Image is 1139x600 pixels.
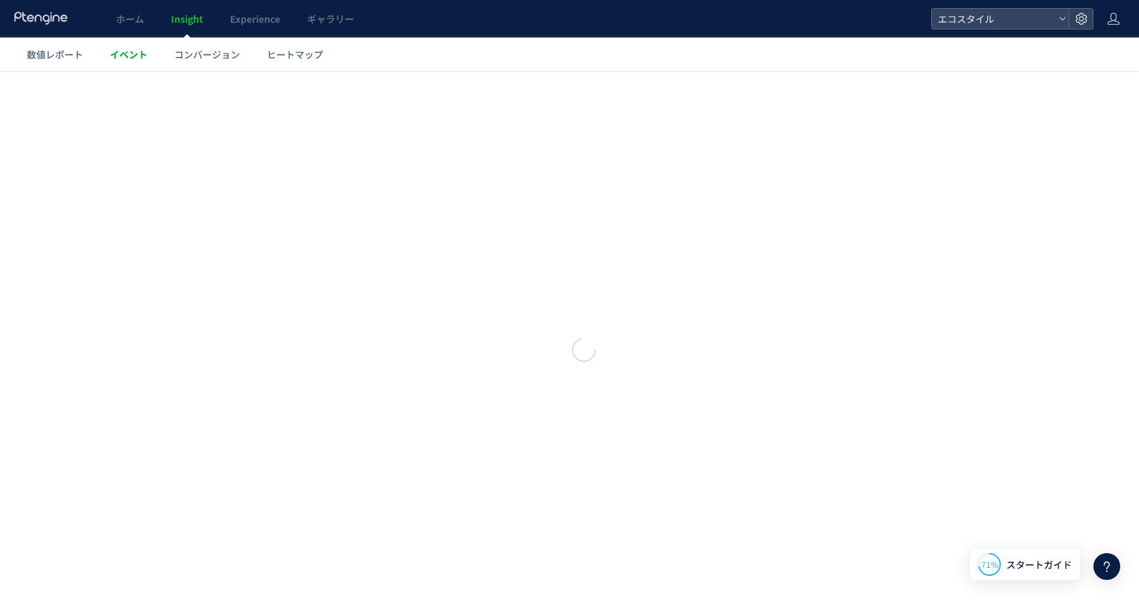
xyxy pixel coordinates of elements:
span: 数値レポート [27,48,83,61]
span: エコスタイル [934,9,1053,29]
span: 71% [981,558,998,570]
span: スタートガイド [1006,558,1072,572]
span: コンバージョン [174,48,240,61]
span: Experience [230,12,280,25]
span: ヒートマップ [267,48,323,61]
span: Insight [171,12,203,25]
span: ギャラリー [307,12,354,25]
span: ホーム [116,12,144,25]
span: イベント [110,48,147,61]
